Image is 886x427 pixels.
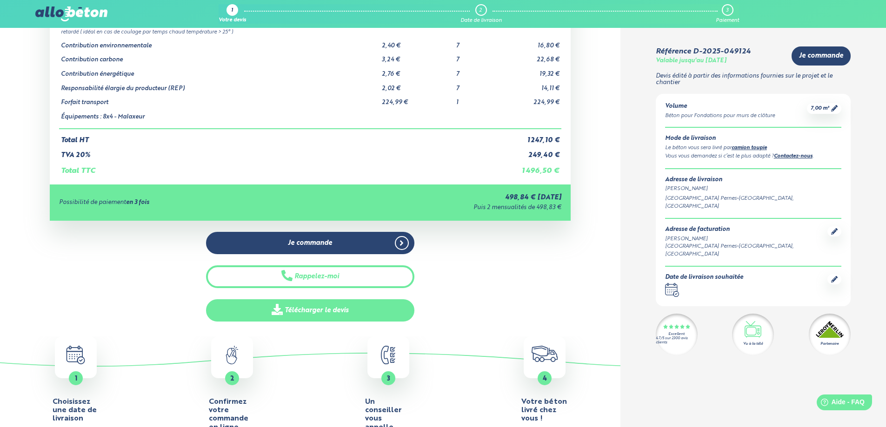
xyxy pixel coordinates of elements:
[288,239,332,247] span: Je commande
[499,159,561,175] td: 1 496,50 €
[313,204,561,211] div: Puis 2 mensualités de 498,83 €
[59,92,380,106] td: Forfait transport
[665,103,775,110] div: Volume
[732,145,767,151] a: camion toupie
[59,27,561,35] td: retardé ( idéal en cas de coulage par temps chaud température > 25° )
[774,154,813,159] a: Contactez-nous
[521,398,568,423] h4: Votre béton livré chez vous !
[656,73,851,86] p: Devis édité à partir des informations fournies sur le projet et le chantier
[499,78,561,92] td: 14,11 €
[499,49,561,64] td: 22,68 €
[665,177,841,184] div: Adresse de livraison
[665,112,775,120] div: Béton pour Fondations pour murs de clôture
[820,341,839,347] div: Partenaire
[532,346,558,362] img: truck.c7a9816ed8b9b1312949.png
[380,64,454,78] td: 2,76 €
[380,49,454,64] td: 3,24 €
[75,375,77,382] span: 1
[59,49,380,64] td: Contribution carbone
[665,185,841,193] div: [PERSON_NAME]
[206,299,414,322] a: Télécharger le devis
[656,47,751,56] div: Référence D-2025-049124
[716,4,739,24] a: 3 Paiement
[230,375,234,382] span: 2
[799,52,843,60] span: Je commande
[803,391,876,417] iframe: Help widget launcher
[543,375,547,382] span: 4
[479,7,482,13] div: 2
[35,7,107,21] img: allobéton
[792,46,851,66] a: Je commande
[668,332,685,336] div: Excellent
[59,199,313,206] div: Possibilité de paiement
[380,92,454,106] td: 224,99 €
[499,64,561,78] td: 19,32 €
[59,78,380,92] td: Responsabilité élargie du producteur (REP)
[665,274,743,281] div: Date de livraison souhaitée
[716,18,739,24] div: Paiement
[380,78,454,92] td: 2,02 €
[454,64,499,78] td: 7
[387,375,390,382] span: 3
[59,64,380,78] td: Contribution énergétique
[59,35,380,50] td: Contribution environnementale
[206,232,414,255] a: Je commande
[219,18,246,24] div: Votre devis
[380,35,454,50] td: 2,40 €
[656,58,726,65] div: Valable jusqu'au [DATE]
[59,159,499,175] td: Total TTC
[665,195,841,210] div: [GEOGRAPHIC_DATA] Pernes-[GEOGRAPHIC_DATA], [GEOGRAPHIC_DATA]
[665,152,841,161] div: Vous vous demandez si c’est le plus adapté ? .
[665,243,827,258] div: [GEOGRAPHIC_DATA] Pernes-[GEOGRAPHIC_DATA], [GEOGRAPHIC_DATA]
[454,49,499,64] td: 7
[743,341,763,347] div: Vu à la télé
[499,92,561,106] td: 224,99 €
[499,35,561,50] td: 16,80 €
[665,226,827,233] div: Adresse de facturation
[460,4,502,24] a: 2 Date de livraison
[53,398,99,423] h4: Choisissez une date de livraison
[454,35,499,50] td: 7
[126,199,149,205] strong: en 3 fois
[460,18,502,24] div: Date de livraison
[231,8,233,14] div: 1
[313,194,561,202] div: 498,84 € [DATE]
[59,144,499,159] td: TVA 20%
[665,144,841,152] div: Le béton vous sera livré par
[219,4,246,24] a: 1 Votre devis
[59,129,499,145] td: Total HT
[454,92,499,106] td: 1
[656,336,698,345] div: 4.7/5 sur 2300 avis clients
[206,265,414,288] button: Rappelez-moi
[59,106,380,129] td: Équipements : 8x4 - Malaxeur
[499,129,561,145] td: 1 247,10 €
[665,235,827,243] div: [PERSON_NAME]
[726,7,728,13] div: 3
[499,144,561,159] td: 249,40 €
[454,78,499,92] td: 7
[665,135,841,142] div: Mode de livraison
